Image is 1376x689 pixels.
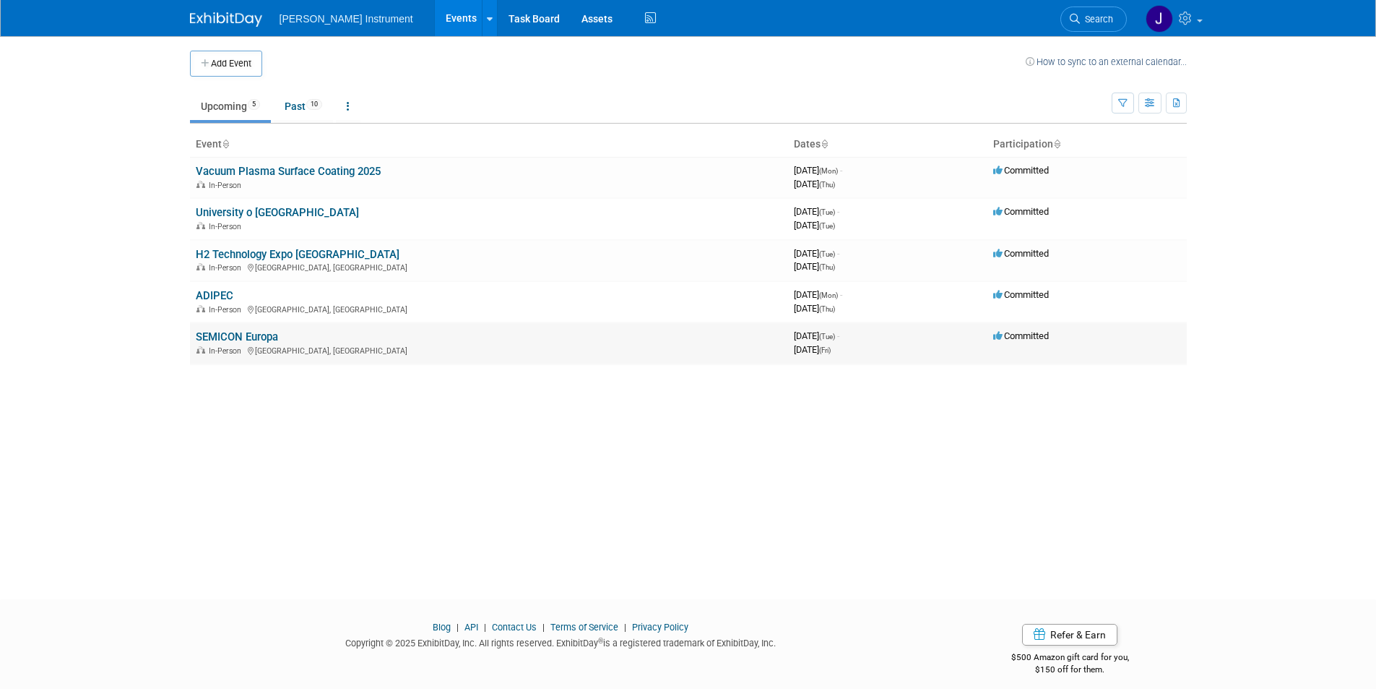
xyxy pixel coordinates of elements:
span: | [620,622,630,633]
button: Add Event [190,51,262,77]
span: In-Person [209,263,246,273]
a: Past10 [274,93,333,120]
div: [GEOGRAPHIC_DATA], [GEOGRAPHIC_DATA] [196,261,782,273]
span: (Tue) [819,208,835,216]
a: Contact Us [492,622,537,633]
img: In-Person Event [196,346,205,354]
span: (Thu) [819,181,835,189]
div: Copyright © 2025 ExhibitDay, Inc. All rights reserved. ExhibitDay is a registered trademark of Ex... [190,633,933,650]
span: In-Person [209,222,246,231]
span: (Tue) [819,222,835,230]
span: In-Person [209,181,246,190]
img: In-Person Event [196,305,205,312]
div: $500 Amazon gift card for you, [953,642,1187,675]
a: Privacy Policy [632,622,688,633]
img: In-Person Event [196,222,205,229]
span: - [840,165,842,176]
a: Vacuum Plasma Surface Coating 2025 [196,165,381,178]
a: API [464,622,478,633]
div: [GEOGRAPHIC_DATA], [GEOGRAPHIC_DATA] [196,344,782,356]
span: [DATE] [794,261,835,272]
span: - [837,248,839,259]
span: | [539,622,548,633]
a: University o [GEOGRAPHIC_DATA] [196,206,359,219]
span: Committed [993,165,1049,176]
a: Upcoming5 [190,93,271,120]
span: [DATE] [794,330,839,341]
a: Blog [433,622,451,633]
span: [DATE] [794,206,839,217]
span: [DATE] [794,165,842,176]
span: [DATE] [794,248,839,259]
div: [GEOGRAPHIC_DATA], [GEOGRAPHIC_DATA] [196,303,782,314]
span: Committed [993,206,1049,217]
th: Event [190,132,788,157]
th: Dates [788,132,987,157]
a: Sort by Start Date [821,138,828,150]
span: (Tue) [819,333,835,341]
span: - [837,330,839,341]
img: In-Person Event [196,263,205,270]
a: Sort by Participation Type [1053,138,1060,150]
th: Participation [987,132,1187,157]
span: | [480,622,490,633]
span: (Fri) [819,346,831,354]
span: (Mon) [819,167,838,175]
span: [DATE] [794,179,835,189]
span: (Tue) [819,250,835,258]
span: [DATE] [794,344,831,355]
span: In-Person [209,346,246,356]
a: Sort by Event Name [222,138,229,150]
span: Committed [993,248,1049,259]
sup: ® [598,637,603,645]
span: | [453,622,462,633]
span: - [840,289,842,300]
span: (Mon) [819,291,838,299]
img: Judit Schaller [1146,5,1173,33]
span: Committed [993,330,1049,341]
span: In-Person [209,305,246,314]
span: 10 [306,99,322,110]
span: [PERSON_NAME] Instrument [280,13,413,25]
a: SEMICON Europa [196,330,278,343]
span: 5 [248,99,260,110]
a: Refer & Earn [1022,624,1117,646]
span: [DATE] [794,289,842,300]
a: H2 Technology Expo [GEOGRAPHIC_DATA] [196,248,399,261]
a: Search [1060,7,1127,32]
span: (Thu) [819,305,835,313]
span: [DATE] [794,220,835,231]
img: ExhibitDay [190,12,262,27]
span: (Thu) [819,263,835,271]
span: [DATE] [794,303,835,314]
img: In-Person Event [196,181,205,188]
a: How to sync to an external calendar... [1026,56,1187,67]
span: Committed [993,289,1049,300]
a: ADIPEC [196,289,233,302]
a: Terms of Service [550,622,618,633]
span: Search [1080,14,1113,25]
span: - [837,206,839,217]
div: $150 off for them. [953,664,1187,676]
